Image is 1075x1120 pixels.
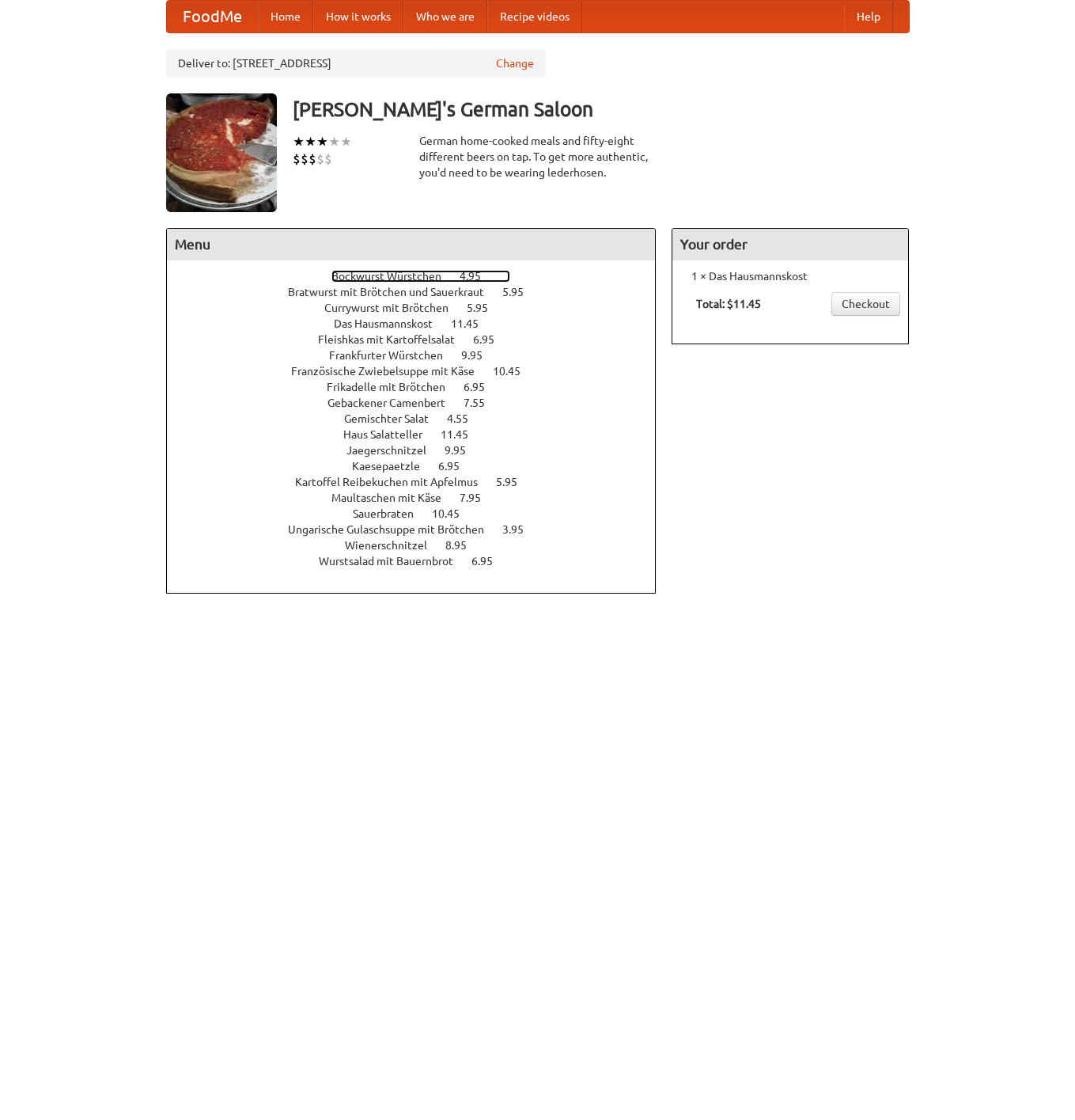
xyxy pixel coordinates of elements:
[331,270,510,283] a: Bockwurst Würstchen 4.95
[167,1,258,32] a: FoodMe
[288,523,500,536] span: Ungarische Gulaschsuppe mit Brötchen
[432,507,475,520] span: 10.45
[344,412,498,425] a: Gemischter Salat 4.55
[331,492,457,504] span: Maultaschen mit Käse
[343,428,498,441] a: Haus Salatteller 11.45
[288,286,500,298] span: Bratwurst mit Brötchen und Sauerkraut
[324,150,332,168] li: $
[696,298,761,310] b: Total: $11.45
[464,397,501,409] span: 7.55
[445,539,483,552] span: 8.95
[291,365,490,378] span: Französische Zwiebelsuppe mit Käse
[319,555,469,568] span: Wurstsalad mit Bauernbrot
[471,555,509,568] span: 6.95
[672,229,908,260] h4: Your order
[831,292,900,316] a: Checkout
[461,349,498,362] span: 9.95
[460,270,497,283] span: 4.95
[496,476,533,488] span: 5.95
[464,381,501,393] span: 6.95
[844,1,893,32] a: Help
[167,229,656,260] h4: Menu
[493,365,536,378] span: 10.45
[319,555,522,568] a: Wurstsalad mit Bauernbrot 6.95
[301,150,308,168] li: $
[441,428,484,441] span: 11.45
[293,133,305,150] li: ★
[447,412,484,425] span: 4.55
[288,286,553,298] a: Bratwurst mit Brötchen und Sauerkraut 5.95
[334,317,449,330] span: Das Hausmannskost
[318,333,524,346] a: Fleishkas mit Kartoffelsalat 6.95
[295,476,494,488] span: Kartoffel Reibekuchen mit Apfelmus
[293,93,910,125] h3: [PERSON_NAME]'s German Saloon
[327,397,461,409] span: Gebackener Camenbert
[340,133,352,150] li: ★
[346,444,495,457] a: Jaegerschnitzel 9.95
[291,365,550,378] a: Französische Zwiebelsuppe mit Käse 10.45
[327,381,514,393] a: Frikadelle mit Brötchen 6.95
[445,444,482,457] span: 9.95
[258,1,313,32] a: Home
[316,150,324,168] li: $
[324,302,517,314] a: Currywurst mit Brötchen 5.95
[473,333,510,346] span: 6.95
[680,268,900,284] li: 1 × Das Hausmannskost
[329,349,459,362] span: Frankfurter Würstchen
[502,286,539,298] span: 5.95
[331,270,457,283] span: Bockwurst Würstchen
[166,49,546,78] div: Deliver to: [STREET_ADDRESS]
[496,55,534,71] a: Change
[318,333,471,346] span: Fleishkas mit Kartoffelsalat
[419,133,657,180] div: German home-cooked meals and fifty-eight different beers on tap. To get more authentic, you'd nee...
[343,428,438,441] span: Haus Salatteller
[502,523,539,536] span: 3.95
[353,507,489,520] a: Sauerbraten 10.45
[467,302,504,314] span: 5.95
[460,492,497,504] span: 7.95
[313,1,403,32] a: How it works
[352,460,436,473] span: Kaesepaetzle
[403,1,487,32] a: Who we are
[345,539,443,552] span: Wienerschnitzel
[327,397,514,409] a: Gebackener Camenbert 7.55
[293,150,301,168] li: $
[334,317,508,330] a: Das Hausmannskost 11.45
[295,476,547,488] a: Kartoffel Reibekuchen mit Apfelmus 5.95
[438,460,475,473] span: 6.95
[305,133,316,150] li: ★
[331,492,510,504] a: Maultaschen mit Käse 7.95
[451,317,494,330] span: 11.45
[352,460,489,473] a: Kaesepaetzle 6.95
[487,1,582,32] a: Recipe videos
[288,523,553,536] a: Ungarische Gulaschsuppe mit Brötchen 3.95
[346,444,442,457] span: Jaegerschnitzel
[328,133,340,150] li: ★
[327,381,461,393] span: Frikadelle mit Brötchen
[344,412,445,425] span: Gemischter Salat
[345,539,496,552] a: Wienerschnitzel 8.95
[166,93,277,212] img: angular.jpg
[316,133,328,150] li: ★
[353,507,430,520] span: Sauerbraten
[308,150,316,168] li: $
[324,302,464,314] span: Currywurst mit Brötchen
[329,349,512,362] a: Frankfurter Würstchen 9.95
